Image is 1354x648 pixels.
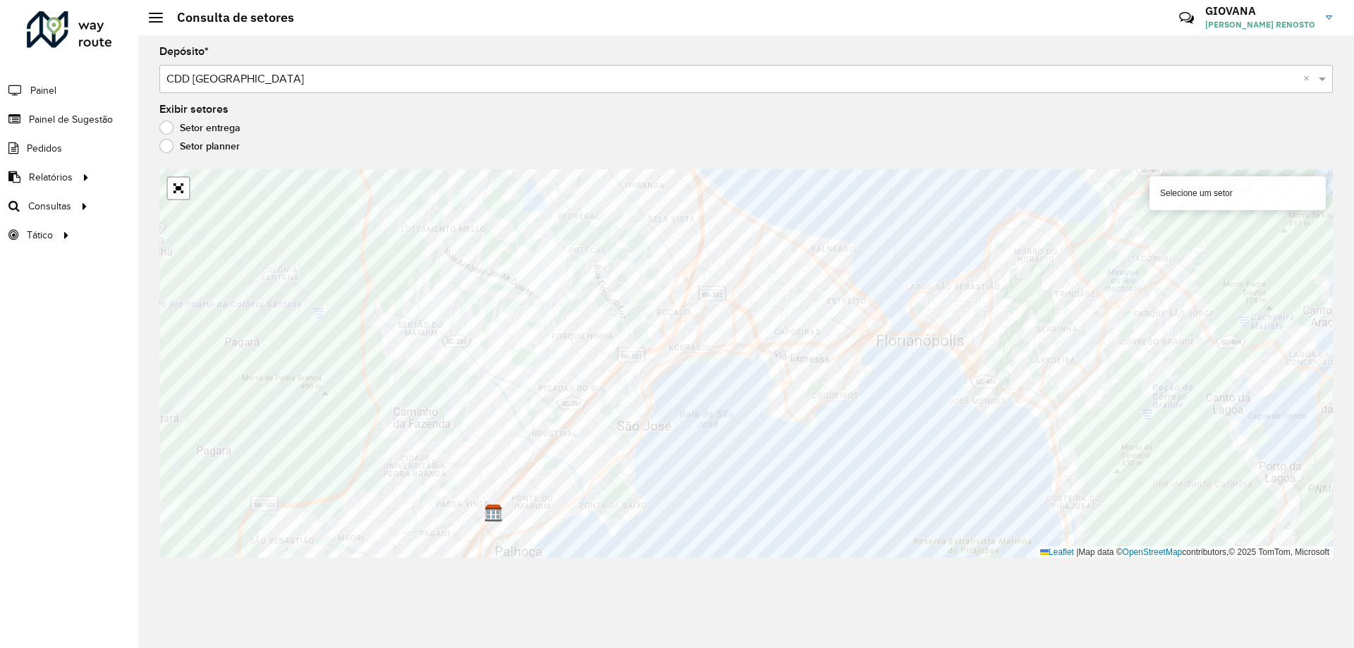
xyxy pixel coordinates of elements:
[1205,18,1315,31] span: [PERSON_NAME] RENOSTO
[163,10,294,25] h2: Consulta de setores
[29,112,113,127] span: Painel de Sugestão
[159,43,209,60] label: Depósito
[29,170,73,185] span: Relatórios
[27,141,62,156] span: Pedidos
[27,228,53,243] span: Tático
[159,101,228,118] label: Exibir setores
[1123,547,1183,557] a: OpenStreetMap
[1171,3,1202,33] a: Contato Rápido
[1076,547,1078,557] span: |
[159,139,240,153] label: Setor planner
[1205,4,1315,18] h3: GIOVANA
[159,121,240,135] label: Setor entrega
[30,83,56,98] span: Painel
[168,178,189,199] a: Abrir mapa em tela cheia
[1149,176,1326,210] div: Selecione um setor
[1037,546,1333,558] div: Map data © contributors,© 2025 TomTom, Microsoft
[1040,547,1074,557] a: Leaflet
[28,199,71,214] span: Consultas
[1303,71,1315,87] span: Clear all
